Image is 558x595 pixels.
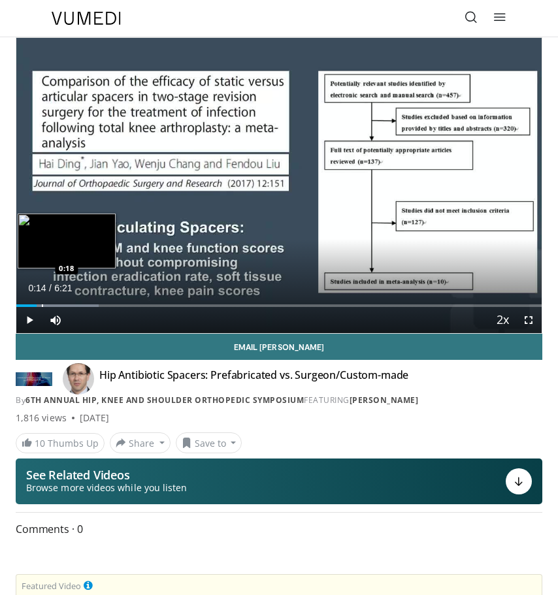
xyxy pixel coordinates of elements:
span: 1,816 views [16,411,67,425]
button: Play [16,307,42,333]
a: 6th Annual Hip, Knee and Shoulder Orthopedic Symposium [25,394,304,406]
div: [DATE] [80,411,109,425]
img: 6th Annual Hip, Knee and Shoulder Orthopedic Symposium [16,368,52,389]
div: By FEATURING [16,394,542,406]
span: / [49,283,52,293]
button: Mute [42,307,69,333]
a: [PERSON_NAME] [350,394,419,406]
button: Fullscreen [516,307,542,333]
span: 10 [35,437,45,449]
button: Save to [176,432,242,453]
button: Share [110,432,171,453]
span: Browse more videos while you listen [26,481,187,494]
button: Playback Rate [489,307,516,333]
span: 6:21 [54,283,72,293]
img: image.jpeg [18,214,116,268]
h4: Hip Antibiotic Spacers: Prefabricated vs. Surgeon/Custom-made [99,368,408,389]
small: Featured Video [22,580,81,592]
span: 0:14 [28,283,46,293]
p: See Related Videos [26,468,187,481]
video-js: Video Player [16,38,542,333]
a: 10 Thumbs Up [16,433,105,453]
div: Progress Bar [16,304,542,307]
a: Email [PERSON_NAME] [16,334,542,360]
button: See Related Videos Browse more videos while you listen [16,458,542,504]
img: VuMedi Logo [52,12,121,25]
span: Comments 0 [16,521,542,538]
img: Avatar [63,363,94,394]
